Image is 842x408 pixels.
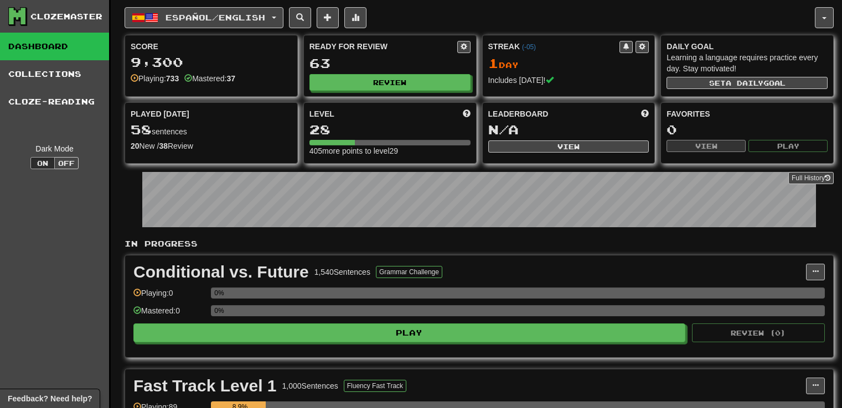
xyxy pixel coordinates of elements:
[667,77,828,89] button: Seta dailygoal
[133,305,205,323] div: Mastered: 0
[748,140,828,152] button: Play
[131,108,189,119] span: Played [DATE]
[30,157,55,169] button: On
[309,123,471,137] div: 28
[226,74,235,83] strong: 37
[488,56,649,71] div: Day
[133,378,277,394] div: Fast Track Level 1
[488,55,499,71] span: 1
[131,140,292,151] div: New / Review
[131,142,140,150] strong: 20
[667,140,746,152] button: View
[667,41,828,52] div: Daily Goal
[131,122,152,137] span: 58
[317,7,339,28] button: Add sentence to collection
[309,41,457,52] div: Ready for Review
[641,108,649,119] span: This week in points, UTC
[125,7,283,28] button: Español/English
[131,55,292,69] div: 9,300
[692,323,825,342] button: Review (0)
[8,143,101,154] div: Dark Mode
[344,380,406,392] button: Fluency Fast Track
[488,41,620,52] div: Streak
[8,393,92,404] span: Open feedback widget
[667,52,828,74] div: Learning a language requires practice every day. Stay motivated!
[309,74,471,91] button: Review
[282,380,338,391] div: 1,000 Sentences
[125,238,834,249] p: In Progress
[667,123,828,137] div: 0
[344,7,366,28] button: More stats
[289,7,311,28] button: Search sentences
[166,74,179,83] strong: 733
[54,157,79,169] button: Off
[788,172,834,184] a: Full History
[309,56,471,70] div: 63
[131,123,292,137] div: sentences
[133,264,309,280] div: Conditional vs. Future
[376,266,442,278] button: Grammar Challenge
[488,108,549,119] span: Leaderboard
[166,13,265,22] span: Español / English
[309,108,334,119] span: Level
[131,73,179,84] div: Playing:
[667,108,828,119] div: Favorites
[488,122,519,137] span: N/A
[133,287,205,306] div: Playing: 0
[184,73,235,84] div: Mastered:
[159,142,168,150] strong: 38
[131,41,292,52] div: Score
[488,140,649,153] button: View
[726,79,763,87] span: a daily
[314,266,370,278] div: 1,540 Sentences
[522,43,536,51] a: (-05)
[30,11,102,22] div: Clozemaster
[309,145,471,156] div: 405 more points to level 29
[488,75,649,86] div: Includes [DATE]!
[133,323,685,342] button: Play
[463,108,471,119] span: Score more points to level up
